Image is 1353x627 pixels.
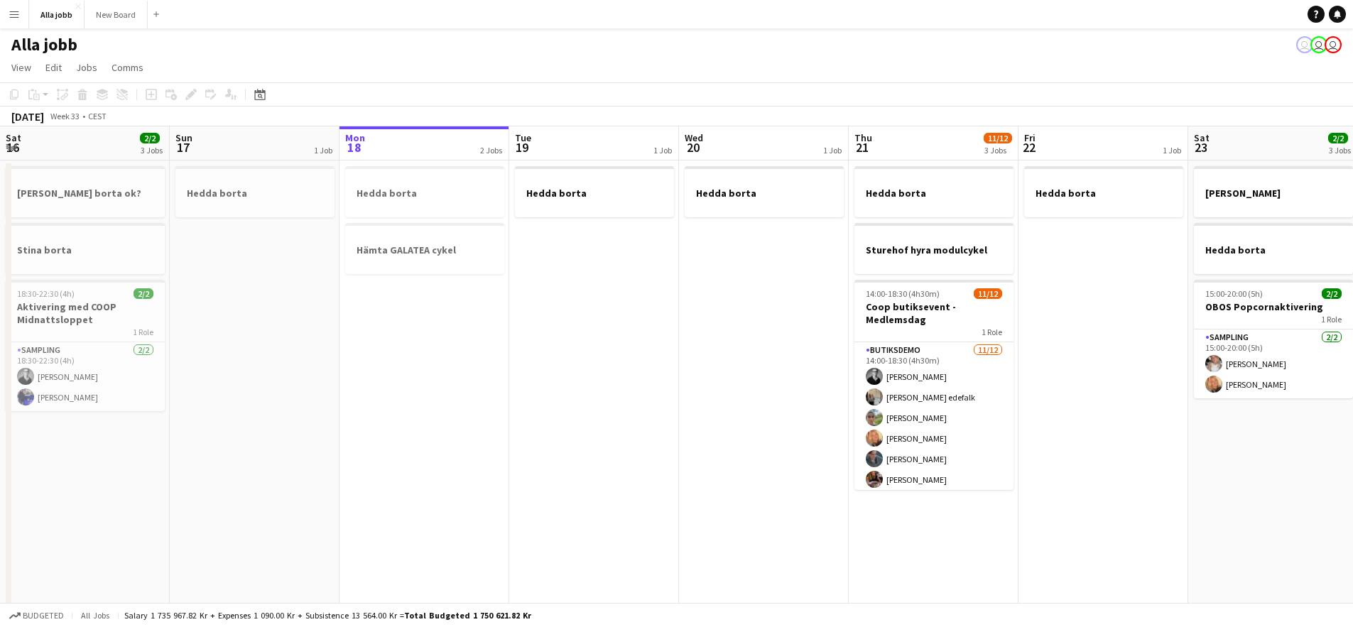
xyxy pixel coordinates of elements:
[175,166,335,217] app-job-card: Hedda borta
[345,131,365,144] span: Mon
[6,342,165,411] app-card-role: Sampling2/218:30-22:30 (4h)[PERSON_NAME][PERSON_NAME]
[1024,187,1183,200] h3: Hedda borta
[133,327,153,337] span: 1 Role
[88,111,107,121] div: CEST
[6,131,21,144] span: Sat
[1310,36,1327,53] app-user-avatar: Emil Hasselberg
[1022,139,1036,156] span: 22
[1296,36,1313,53] app-user-avatar: Stina Dahl
[866,288,940,299] span: 14:00-18:30 (4h30m)
[29,1,85,28] button: Alla jobb
[823,145,842,156] div: 1 Job
[6,223,165,274] app-job-card: Stina borta
[78,610,112,621] span: All jobs
[515,187,674,200] h3: Hedda borta
[85,1,148,28] button: New Board
[106,58,149,77] a: Comms
[345,223,504,274] app-job-card: Hämta GALATEA cykel
[345,187,504,200] h3: Hedda borta
[1194,329,1353,398] app-card-role: Sampling2/215:00-20:00 (5h)[PERSON_NAME][PERSON_NAME]
[854,166,1014,217] app-job-card: Hedda borta
[1194,280,1353,398] app-job-card: 15:00-20:00 (5h)2/2OBOS Popcornaktivering1 RoleSampling2/215:00-20:00 (5h)[PERSON_NAME][PERSON_NAME]
[47,111,82,121] span: Week 33
[1325,36,1342,53] app-user-avatar: August Löfgren
[1194,300,1353,313] h3: OBOS Popcornaktivering
[854,300,1014,326] h3: Coop butiksevent - Medlemsdag
[4,139,21,156] span: 16
[6,280,165,411] app-job-card: 18:30-22:30 (4h)2/2Aktivering med COOP Midnattsloppet1 RoleSampling2/218:30-22:30 (4h)[PERSON_NAM...
[141,145,163,156] div: 3 Jobs
[175,131,192,144] span: Sun
[854,244,1014,256] h3: Sturehof hyra modulcykel
[11,34,77,55] h1: Alla jobb
[1194,187,1353,200] h3: [PERSON_NAME]
[345,244,504,256] h3: Hämta GALATEA cykel
[1205,288,1263,299] span: 15:00-20:00 (5h)
[11,61,31,74] span: View
[343,139,365,156] span: 18
[404,610,531,621] span: Total Budgeted 1 750 621.82 kr
[345,166,504,217] app-job-card: Hedda borta
[1024,166,1183,217] app-job-card: Hedda borta
[17,288,75,299] span: 18:30-22:30 (4h)
[854,131,872,144] span: Thu
[685,166,844,217] app-job-card: Hedda borta
[480,145,502,156] div: 2 Jobs
[6,187,165,200] h3: [PERSON_NAME] borta ok?
[140,133,160,143] span: 2/2
[173,139,192,156] span: 17
[685,131,703,144] span: Wed
[11,109,44,124] div: [DATE]
[1163,145,1181,156] div: 1 Job
[6,300,165,326] h3: Aktivering med COOP Midnattsloppet
[513,139,531,156] span: 19
[1329,145,1351,156] div: 3 Jobs
[70,58,103,77] a: Jobs
[1024,131,1036,144] span: Fri
[1192,139,1210,156] span: 23
[6,58,37,77] a: View
[685,187,844,200] h3: Hedda borta
[653,145,672,156] div: 1 Job
[1194,223,1353,274] app-job-card: Hedda borta
[6,244,165,256] h3: Stina borta
[515,131,531,144] span: Tue
[1194,166,1353,217] app-job-card: [PERSON_NAME]
[6,166,165,217] app-job-card: [PERSON_NAME] borta ok?
[124,610,531,621] div: Salary 1 735 967.82 kr + Expenses 1 090.00 kr + Subsistence 13 564.00 kr =
[134,288,153,299] span: 2/2
[1194,244,1353,256] h3: Hedda borta
[982,327,1002,337] span: 1 Role
[854,223,1014,274] app-job-card: Sturehof hyra modulcykel
[1321,314,1342,325] span: 1 Role
[1194,131,1210,144] span: Sat
[984,145,1011,156] div: 3 Jobs
[515,166,674,217] app-job-card: Hedda borta
[23,611,64,621] span: Budgeted
[175,187,335,200] h3: Hedda borta
[683,139,703,156] span: 20
[854,280,1014,490] app-job-card: 14:00-18:30 (4h30m)11/12Coop butiksevent - Medlemsdag1 RoleButiksdemo11/1214:00-18:30 (4h30m)[PER...
[40,58,67,77] a: Edit
[45,61,62,74] span: Edit
[112,61,143,74] span: Comms
[852,139,872,156] span: 21
[1322,288,1342,299] span: 2/2
[854,187,1014,200] h3: Hedda borta
[314,145,332,156] div: 1 Job
[984,133,1012,143] span: 11/12
[1328,133,1348,143] span: 2/2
